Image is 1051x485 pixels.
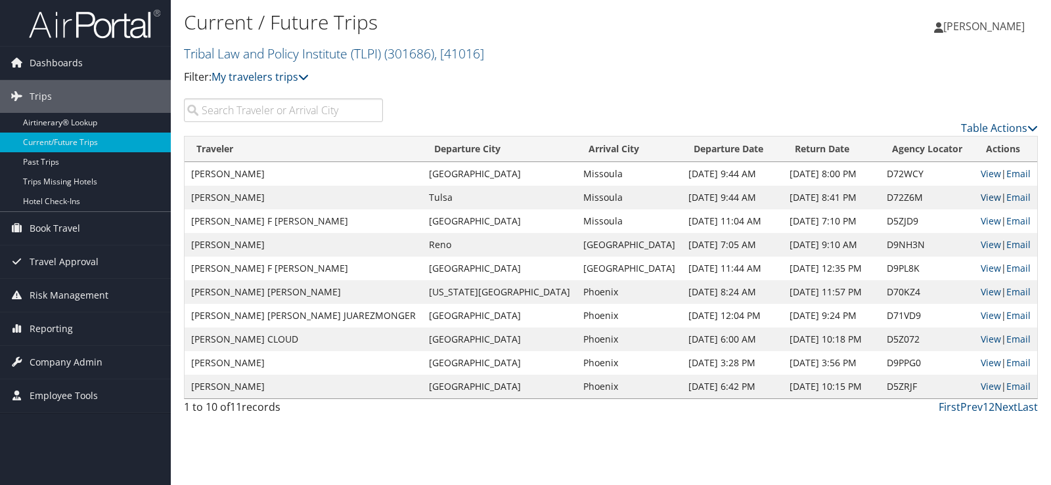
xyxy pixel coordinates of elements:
span: , [ 41016 ] [434,45,484,62]
a: 1 [983,400,989,414]
td: [DATE] 9:10 AM [783,233,880,257]
td: [DATE] 7:10 PM [783,209,880,233]
a: View [981,380,1001,392]
a: Email [1006,262,1031,274]
span: [PERSON_NAME] [943,19,1025,33]
td: D5ZRJF [880,375,974,398]
a: My travelers trips [212,70,309,84]
td: Phoenix [577,280,682,304]
h1: Current / Future Trips [184,9,753,36]
td: [GEOGRAPHIC_DATA] [422,304,577,327]
td: | [974,280,1037,304]
td: [DATE] 3:56 PM [783,351,880,375]
th: Agency Locator: activate to sort column ascending [880,137,974,162]
td: [PERSON_NAME] F [PERSON_NAME] [185,257,422,280]
span: Reporting [30,312,73,345]
td: Phoenix [577,351,682,375]
span: Travel Approval [30,245,99,278]
td: [DATE] 9:44 AM [682,162,783,186]
td: | [974,209,1037,233]
a: Email [1006,167,1031,180]
a: View [981,215,1001,227]
span: ( 301686 ) [384,45,434,62]
td: [GEOGRAPHIC_DATA] [577,233,682,257]
span: Book Travel [30,212,80,245]
td: D70KZ4 [880,280,974,304]
td: [GEOGRAPHIC_DATA] [422,327,577,351]
td: [PERSON_NAME] [185,375,422,398]
td: [DATE] 11:57 PM [783,280,880,304]
th: Return Date: activate to sort column ascending [783,137,880,162]
a: First [939,400,960,414]
td: [GEOGRAPHIC_DATA] [422,257,577,280]
td: D9PL8K [880,257,974,280]
td: Phoenix [577,304,682,327]
td: [DATE] 12:04 PM [682,304,783,327]
td: Phoenix [577,375,682,398]
td: D71VD9 [880,304,974,327]
td: | [974,375,1037,398]
td: [DATE] 8:24 AM [682,280,783,304]
a: Email [1006,333,1031,345]
td: | [974,233,1037,257]
span: Employee Tools [30,379,98,412]
td: | [974,351,1037,375]
td: [DATE] 11:44 AM [682,257,783,280]
td: D5ZJD9 [880,209,974,233]
td: [GEOGRAPHIC_DATA] [422,209,577,233]
span: 11 [230,400,242,414]
td: [PERSON_NAME] [PERSON_NAME] [185,280,422,304]
td: [DATE] 10:15 PM [783,375,880,398]
td: [PERSON_NAME] [185,162,422,186]
td: [DATE] 7:05 AM [682,233,783,257]
td: [DATE] 12:35 PM [783,257,880,280]
td: [PERSON_NAME] CLOUD [185,327,422,351]
a: 2 [989,400,995,414]
a: Tribal Law and Policy Institute (TLPI) [184,45,484,62]
span: Company Admin [30,346,102,379]
a: Last [1017,400,1038,414]
span: Trips [30,80,52,113]
td: D72Z6M [880,186,974,209]
td: [PERSON_NAME] F [PERSON_NAME] [185,209,422,233]
td: D72WCY [880,162,974,186]
a: Email [1006,285,1031,298]
td: | [974,327,1037,351]
td: Reno [422,233,577,257]
a: Prev [960,400,983,414]
td: [DATE] 8:41 PM [783,186,880,209]
a: Email [1006,356,1031,369]
td: [PERSON_NAME] [PERSON_NAME] JUAREZMONGER [185,304,422,327]
a: View [981,191,1001,203]
th: Departure Date: activate to sort column descending [682,137,783,162]
span: Risk Management [30,279,108,312]
a: Email [1006,215,1031,227]
td: D9NH3N [880,233,974,257]
span: Dashboards [30,47,83,79]
a: View [981,356,1001,369]
td: [GEOGRAPHIC_DATA] [577,257,682,280]
p: Filter: [184,69,753,86]
td: [US_STATE][GEOGRAPHIC_DATA] [422,280,577,304]
td: Phoenix [577,327,682,351]
div: 1 to 10 of records [184,399,383,421]
a: Email [1006,238,1031,251]
td: [PERSON_NAME] [185,186,422,209]
td: D9PPG0 [880,351,974,375]
td: [DATE] 9:24 PM [783,304,880,327]
img: airportal-logo.png [29,9,160,39]
td: [DATE] 6:00 AM [682,327,783,351]
td: [GEOGRAPHIC_DATA] [422,375,577,398]
td: [GEOGRAPHIC_DATA] [422,351,577,375]
td: Tulsa [422,186,577,209]
a: View [981,262,1001,274]
a: [PERSON_NAME] [934,7,1038,46]
td: | [974,162,1037,186]
td: | [974,257,1037,280]
a: Email [1006,191,1031,203]
th: Actions [974,137,1037,162]
a: View [981,238,1001,251]
td: [DATE] 6:42 PM [682,375,783,398]
td: [DATE] 11:04 AM [682,209,783,233]
a: View [981,285,1001,298]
